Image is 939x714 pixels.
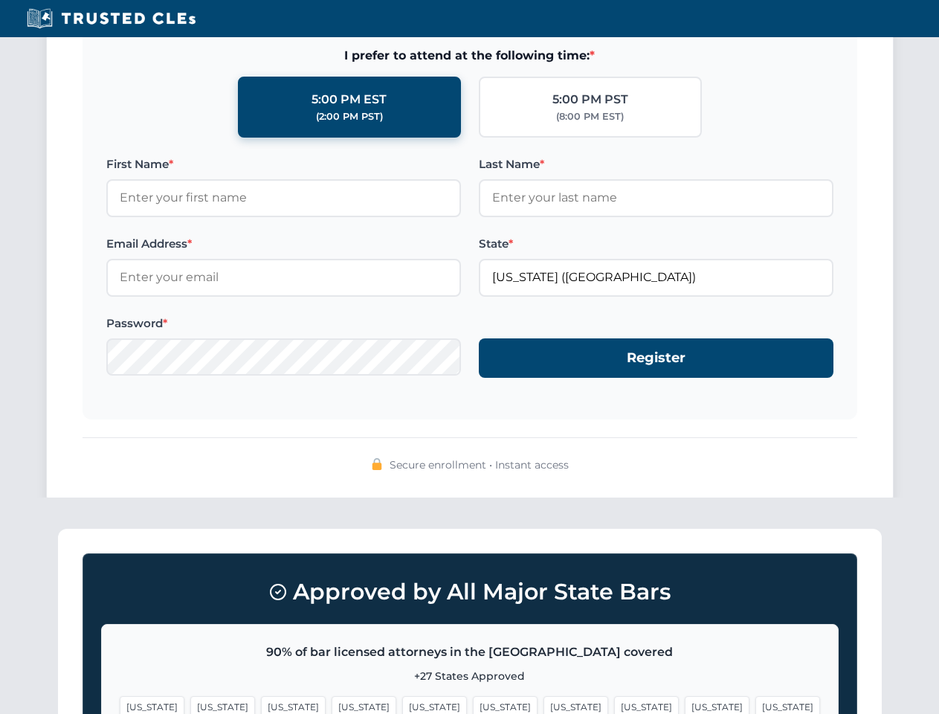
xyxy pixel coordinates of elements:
[390,457,569,473] span: Secure enrollment • Instant access
[479,179,833,216] input: Enter your last name
[106,315,461,332] label: Password
[120,668,820,684] p: +27 States Approved
[552,90,628,109] div: 5:00 PM PST
[22,7,200,30] img: Trusted CLEs
[371,458,383,470] img: 🔒
[106,46,833,65] span: I prefer to attend at the following time:
[479,338,833,378] button: Register
[479,155,833,173] label: Last Name
[101,572,839,612] h3: Approved by All Major State Bars
[106,259,461,296] input: Enter your email
[120,643,820,662] p: 90% of bar licensed attorneys in the [GEOGRAPHIC_DATA] covered
[312,90,387,109] div: 5:00 PM EST
[479,259,833,296] input: Florida (FL)
[316,109,383,124] div: (2:00 PM PST)
[106,155,461,173] label: First Name
[556,109,624,124] div: (8:00 PM EST)
[106,235,461,253] label: Email Address
[106,179,461,216] input: Enter your first name
[479,235,833,253] label: State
